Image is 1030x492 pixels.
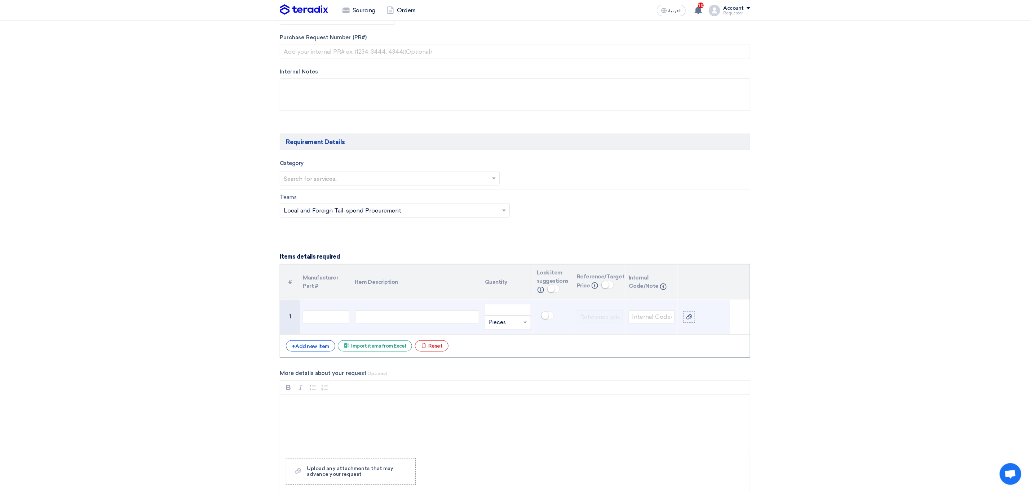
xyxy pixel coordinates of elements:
td: 1 [280,300,300,335]
label: Internal Notes [280,68,750,76]
div: Import items from Excel [338,340,412,352]
th: Manufacturer Part # [300,264,352,300]
img: profile_test.png [709,5,720,16]
div: Upload any attachments that may advance your request [307,466,408,477]
label: Teams [280,193,297,202]
a: Sourcing [337,3,381,18]
span: + [292,343,296,350]
span: Reference/Target Price [577,273,624,289]
input: Model Number [303,310,349,323]
div: Requester [723,11,750,15]
button: العربية [657,5,686,16]
th: Serial Number [280,264,300,300]
a: Orders [381,3,421,18]
span: العربية [668,8,681,13]
h5: Requirement Details [280,134,750,150]
span: Internal Code/Note [629,274,659,289]
input: Internal Code/Note [629,310,675,323]
label: More details about your request [280,369,750,377]
label: Items details required [280,252,340,261]
input: Reference price... [577,310,623,323]
label: Purchase Request Number (PR#) [280,33,750,42]
span: 10 [698,3,704,8]
input: Amount [485,304,531,316]
div: Add new item [286,340,335,352]
div: Rich Text Editor, main [280,395,750,452]
span: Optional [367,371,387,376]
label: Category [280,159,304,167]
span: Lock item suggestions [537,269,569,284]
img: Teradix logo [280,4,328,15]
th: Item Description [352,264,482,300]
div: Account [723,5,744,12]
div: Reset [415,340,449,352]
div: Name [355,310,479,323]
th: Quantity [482,264,534,300]
div: Open chat [1000,463,1021,485]
input: Add your internal PR# ex. (1234, 3444, 4344)(Optional) [280,45,750,59]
